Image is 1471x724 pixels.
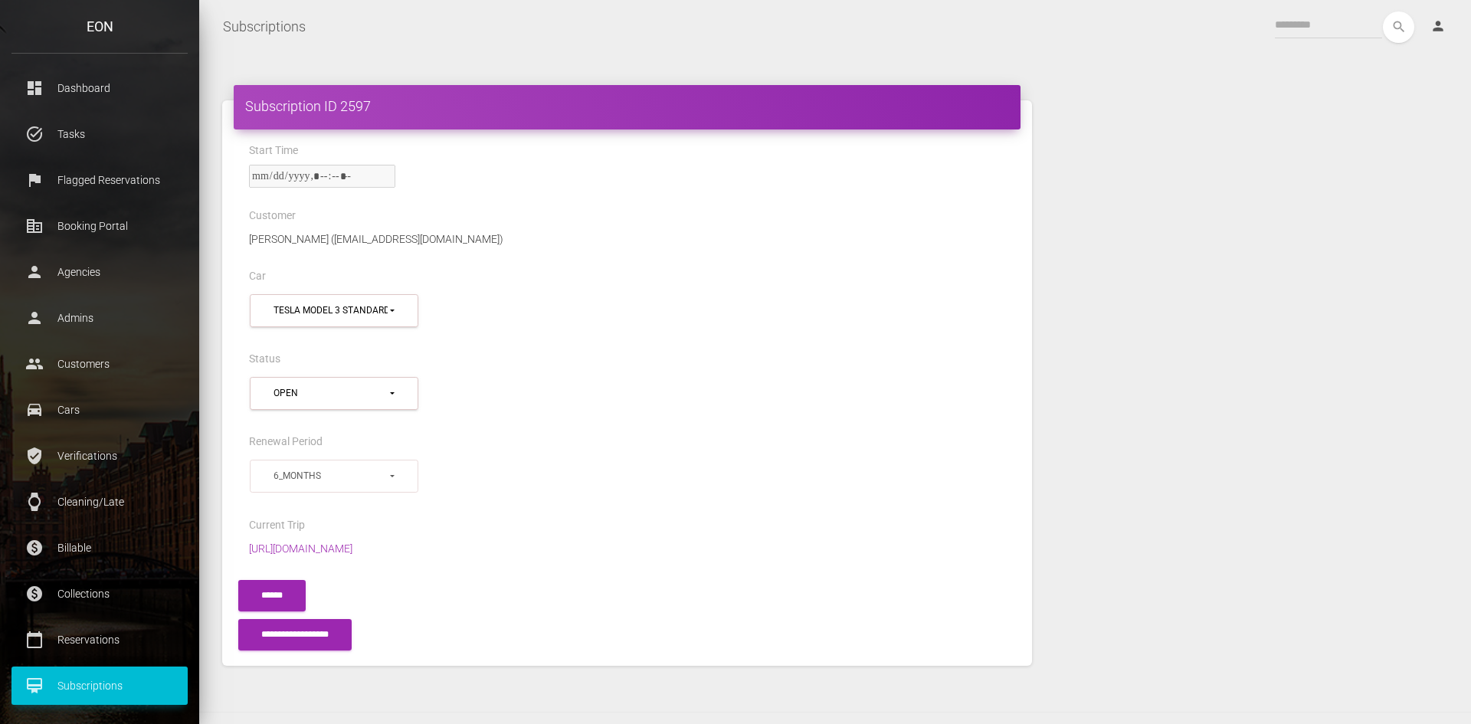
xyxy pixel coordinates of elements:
[11,391,188,429] a: drive_eta Cars
[11,667,188,705] a: card_membership Subscriptions
[11,161,188,199] a: flag Flagged Reservations
[23,260,176,283] p: Agencies
[249,143,298,159] label: Start Time
[11,437,188,475] a: verified_user Verifications
[11,345,188,383] a: people Customers
[11,575,188,613] a: paid Collections
[23,490,176,513] p: Cleaning/Late
[23,582,176,605] p: Collections
[11,69,188,107] a: dashboard Dashboard
[11,207,188,245] a: corporate_fare Booking Portal
[249,352,280,367] label: Status
[249,269,266,284] label: Car
[11,483,188,521] a: watch Cleaning/Late
[23,306,176,329] p: Admins
[274,470,388,483] div: 6_months
[23,215,176,238] p: Booking Portal
[250,294,418,327] button: Tesla Model 3 Standard Plus (L68UTZ in 08701)
[23,628,176,651] p: Reservations
[249,208,296,224] label: Customer
[238,542,364,555] a: [URL][DOMAIN_NAME]
[1419,11,1460,42] a: person
[250,377,418,410] button: open
[23,77,176,100] p: Dashboard
[23,536,176,559] p: Billable
[238,230,1017,248] div: [PERSON_NAME] ([EMAIL_ADDRESS][DOMAIN_NAME])
[23,444,176,467] p: Verifications
[23,352,176,375] p: Customers
[11,621,188,659] a: calendar_today Reservations
[1430,18,1446,34] i: person
[249,518,305,533] label: Current Trip
[250,460,418,493] button: 6_months
[274,304,388,317] div: Tesla Model 3 Standard Plus (L68UTZ in 08701)
[11,253,188,291] a: person Agencies
[1383,11,1414,43] button: search
[274,387,388,400] div: open
[223,8,306,46] a: Subscriptions
[11,529,188,567] a: paid Billable
[11,299,188,337] a: person Admins
[23,123,176,146] p: Tasks
[23,398,176,421] p: Cars
[23,169,176,192] p: Flagged Reservations
[249,434,323,450] label: Renewal Period
[23,674,176,697] p: Subscriptions
[245,97,1009,116] h4: Subscription ID 2597
[11,115,188,153] a: task_alt Tasks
